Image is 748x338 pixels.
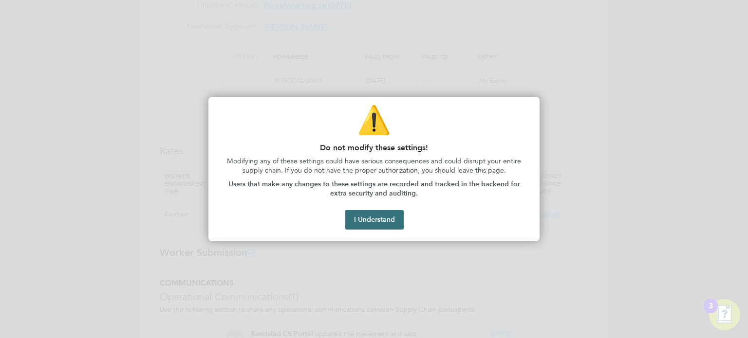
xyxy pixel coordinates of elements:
[220,143,528,152] p: Do not modify these settings!
[345,210,404,230] button: I Understand
[220,157,528,176] p: Modifying any of these settings could have serious consequences and could disrupt your entire sup...
[208,97,540,241] div: Do not modify these settings!
[228,180,522,198] strong: Users that make any changes to these settings are recorded and tracked in the backend for extra s...
[220,101,528,139] p: ⚠️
